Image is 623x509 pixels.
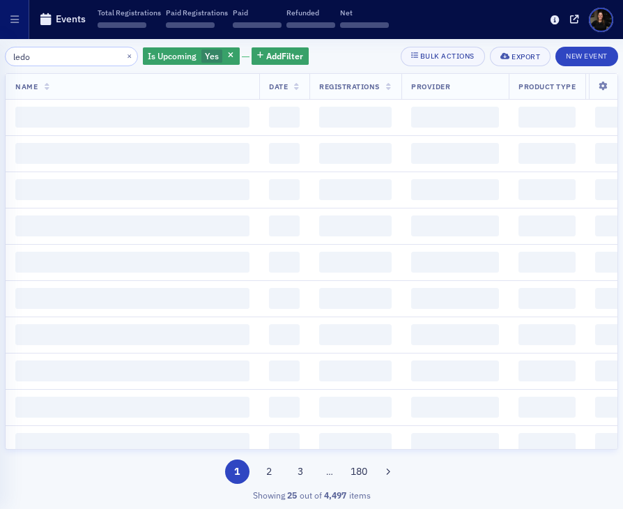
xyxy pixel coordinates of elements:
div: Yes [143,47,240,65]
span: ‌ [166,22,215,28]
span: ‌ [286,22,335,28]
span: ‌ [340,22,389,28]
button: 1 [225,459,249,484]
span: … [320,465,339,478]
span: ‌ [411,143,499,164]
div: Showing out of items [5,489,618,501]
span: ‌ [518,397,576,418]
span: ‌ [411,324,499,345]
span: ‌ [411,179,499,200]
span: ‌ [518,107,576,128]
input: Search… [5,47,138,66]
span: ‌ [319,215,392,236]
span: Profile [589,8,613,32]
button: AddFilter [252,47,309,65]
a: New Event [555,49,618,61]
span: ‌ [518,433,576,454]
strong: 4,497 [322,489,349,501]
span: ‌ [15,143,249,164]
span: Name [15,82,38,91]
span: ‌ [411,107,499,128]
span: ‌ [319,360,392,381]
span: ‌ [15,215,249,236]
span: ‌ [15,179,249,200]
span: Registrations [319,82,380,91]
span: ‌ [518,324,576,345]
span: ‌ [269,143,300,164]
button: 2 [256,459,281,484]
span: ‌ [15,433,249,454]
span: ‌ [411,215,499,236]
span: ‌ [269,397,300,418]
strong: 25 [285,489,300,501]
span: ‌ [411,288,499,309]
span: ‌ [411,252,499,273]
button: Bulk Actions [401,47,485,66]
span: ‌ [518,215,576,236]
button: 180 [347,459,371,484]
span: ‌ [15,288,249,309]
span: ‌ [15,397,249,418]
span: ‌ [15,360,249,381]
span: Is Upcoming [148,50,197,61]
span: ‌ [319,324,392,345]
span: ‌ [269,360,300,381]
span: ‌ [411,397,499,418]
span: ‌ [319,433,392,454]
span: Date [269,82,288,91]
p: Paid [233,8,282,17]
div: Bulk Actions [420,52,475,60]
span: ‌ [518,179,576,200]
button: New Event [555,47,618,66]
span: ‌ [319,288,392,309]
span: Add Filter [266,50,303,62]
p: Refunded [286,8,335,17]
span: Product Type [518,82,576,91]
span: ‌ [319,252,392,273]
span: ‌ [98,22,146,28]
span: ‌ [319,107,392,128]
span: ‌ [15,252,249,273]
span: ‌ [233,22,282,28]
span: ‌ [269,252,300,273]
p: Paid Registrations [166,8,228,17]
p: Net [340,8,389,17]
div: Export [512,53,540,61]
span: Provider [411,82,450,91]
span: ‌ [269,179,300,200]
span: ‌ [269,433,300,454]
h1: Events [56,13,86,26]
span: ‌ [518,360,576,381]
span: ‌ [15,324,249,345]
span: ‌ [319,143,392,164]
span: ‌ [518,143,576,164]
p: Total Registrations [98,8,161,17]
span: Yes [205,50,219,61]
button: 3 [289,459,313,484]
span: ‌ [518,252,576,273]
span: ‌ [15,107,249,128]
button: × [123,50,136,62]
span: ‌ [319,397,392,418]
span: ‌ [518,288,576,309]
span: ‌ [269,324,300,345]
span: ‌ [269,288,300,309]
span: ‌ [269,107,300,128]
span: ‌ [411,433,499,454]
span: ‌ [319,179,392,200]
span: ‌ [269,215,300,236]
button: Export [490,47,551,66]
span: ‌ [411,360,499,381]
